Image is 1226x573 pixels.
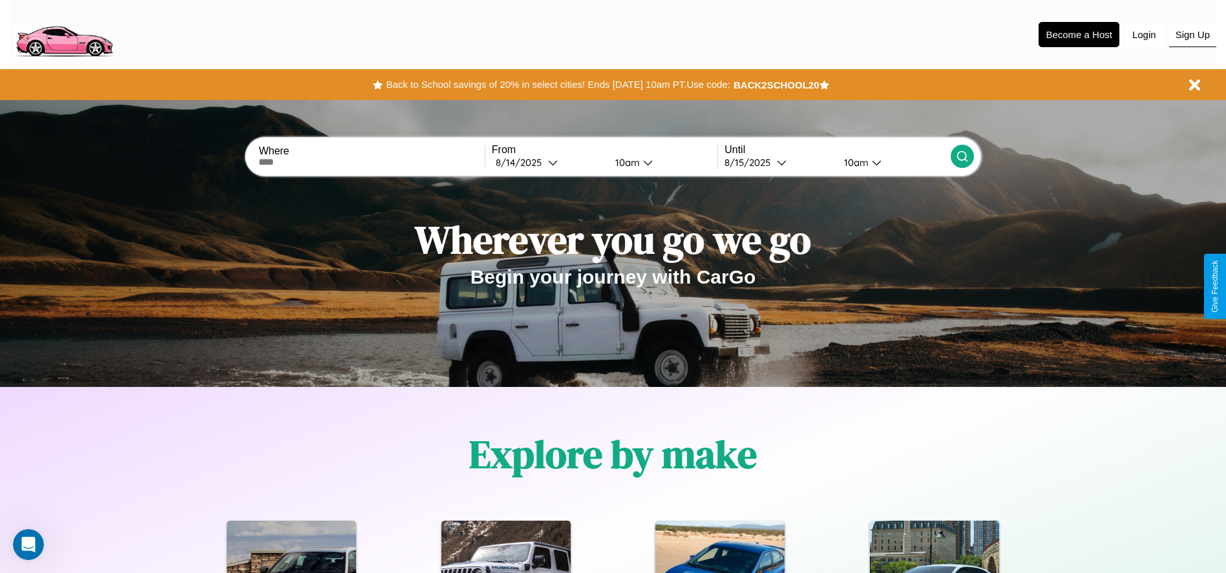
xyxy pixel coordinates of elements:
div: Give Feedback [1210,260,1220,313]
h1: Explore by make [469,428,757,481]
label: Until [724,144,950,156]
label: From [492,144,717,156]
div: 8 / 14 / 2025 [496,156,548,169]
iframe: Intercom live chat [13,529,44,560]
button: 10am [605,156,718,169]
button: 10am [834,156,951,169]
b: BACK2SCHOOL20 [734,79,819,90]
button: Sign Up [1169,23,1216,47]
label: Where [259,145,484,157]
div: 8 / 15 / 2025 [724,156,777,169]
button: 8/14/2025 [492,156,605,169]
button: Become a Host [1039,22,1119,47]
div: 10am [838,156,872,169]
div: 10am [609,156,643,169]
img: logo [10,6,118,60]
button: Login [1126,23,1163,47]
button: Back to School savings of 20% in select cities! Ends [DATE] 10am PT.Use code: [383,76,733,94]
